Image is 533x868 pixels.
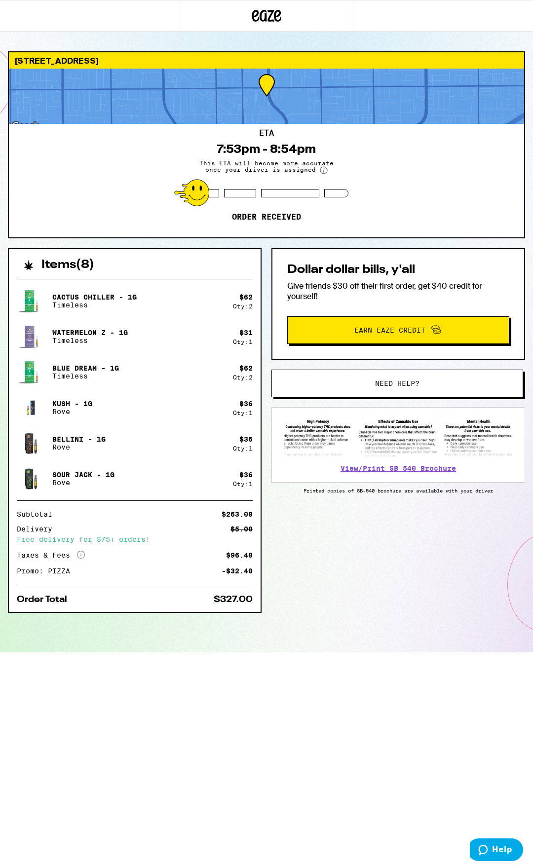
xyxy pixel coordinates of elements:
[17,465,44,492] img: Rove - Sour Jack - 1g
[17,526,59,532] div: Delivery
[17,536,253,543] div: Free delivery for $75+ orders!
[17,429,44,457] img: Rove - Bellini - 1g
[17,323,44,350] img: Timeless - Watermelon Z - 1g
[217,142,316,156] div: 7:53pm - 8:54pm
[17,551,85,560] div: Taxes & Fees
[52,372,119,380] p: Timeless
[233,481,253,487] div: Qty: 1
[17,358,44,386] img: Timeless - Blue Dream - 1g
[341,464,456,472] a: View/Print SB 540 Brochure
[233,410,253,416] div: Qty: 1
[214,595,253,604] div: $327.00
[52,337,128,344] p: Timeless
[287,264,509,276] h2: Dollar dollar bills, y'all
[17,398,44,416] img: Rove - Kush - 1g
[52,408,92,415] p: Rove
[239,400,253,408] div: $ 36
[287,281,509,302] p: Give friends $30 off their first order, get $40 credit for yourself!
[232,212,301,222] p: Order received
[271,488,525,493] p: Printed copies of SB-540 brochure are available with your driver
[239,471,253,479] div: $ 36
[52,435,106,443] p: Bellini - 1g
[239,435,253,443] div: $ 36
[17,511,59,518] div: Subtotal
[470,838,523,863] iframe: Opens a widget where you can find more information
[259,129,274,137] h2: ETA
[233,303,253,309] div: Qty: 2
[271,370,523,397] button: Need help?
[52,479,114,487] p: Rove
[239,364,253,372] div: $ 62
[52,329,128,337] p: Watermelon Z - 1g
[52,364,119,372] p: Blue Dream - 1g
[233,445,253,452] div: Qty: 1
[192,160,341,174] span: This ETA will become more accurate once your driver is assigned
[52,443,106,451] p: Rove
[52,293,137,301] p: Cactus Chiller - 1g
[239,293,253,301] div: $ 62
[287,316,509,344] button: Earn Eaze Credit
[239,329,253,337] div: $ 31
[17,567,77,574] div: Promo: PIZZA
[9,52,524,69] div: [STREET_ADDRESS]
[52,400,92,408] p: Kush - 1g
[230,526,253,532] div: $5.00
[17,287,44,315] img: Timeless - Cactus Chiller - 1g
[233,339,253,345] div: Qty: 1
[17,595,74,604] div: Order Total
[41,259,94,271] h2: Items ( 8 )
[226,552,253,559] div: $96.40
[282,417,515,458] img: SB 540 Brochure preview
[222,511,253,518] div: $263.00
[233,374,253,380] div: Qty: 2
[222,567,253,574] div: -$32.40
[354,327,425,334] span: Earn Eaze Credit
[375,380,419,387] span: Need help?
[52,301,137,309] p: Timeless
[52,471,114,479] p: Sour Jack - 1g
